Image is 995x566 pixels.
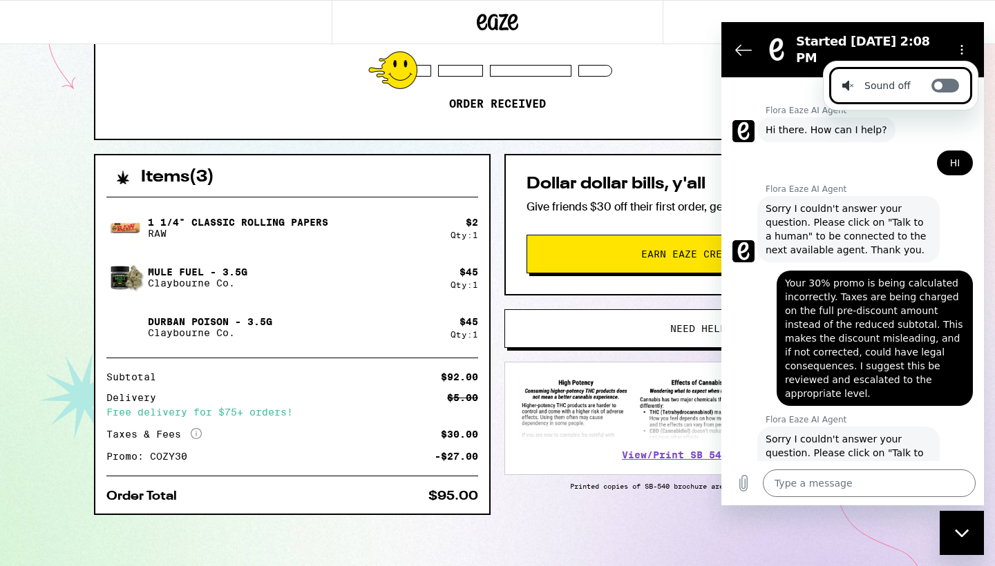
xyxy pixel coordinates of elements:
div: Subtotal [106,372,166,382]
a: View/Print SB 540 Brochure [622,449,784,460]
div: $95.00 [428,490,478,502]
p: Mule Fuel - 3.5g [148,266,247,277]
span: Need help? [670,324,732,333]
h2: Items ( 3 ) [141,169,214,186]
iframe: Messaging window [721,22,984,505]
div: Taxes & Fees [106,428,202,440]
p: RAW [148,228,328,239]
div: $ 2 [466,217,478,228]
span: Earn Eaze Credit [641,249,741,259]
h2: Dollar dollar bills, y'all [527,176,879,193]
p: Claybourne Co. [148,277,247,289]
div: Order Total [106,490,187,502]
div: $ 45 [459,316,478,327]
iframe: Button to launch messaging window, conversation in progress [940,511,984,555]
div: $ 45 [459,266,478,277]
p: Order received [449,97,546,111]
div: Delivery [106,393,166,402]
div: Free delivery for $75+ orders! [106,407,478,417]
p: Claybourne Co. [148,327,272,338]
img: Durban Poison - 3.5g [106,308,145,347]
button: Need help? [504,309,898,348]
div: -$27.00 [435,451,478,461]
div: Qty: 1 [451,280,478,289]
div: $92.00 [441,372,478,382]
img: 1 1/4" Classic Rolling Papers [106,208,145,247]
p: Give friends $30 off their first order, get $40 credit for yourself! [527,199,879,214]
div: $5.00 [447,393,478,402]
img: SB 540 Brochure preview [519,376,887,440]
p: 1 1/4" Classic Rolling Papers [148,217,328,228]
p: Durban Poison - 3.5g [148,316,272,327]
p: Printed copies of SB-540 brochure are available with your driver [504,482,901,490]
div: Qty: 1 [451,231,478,240]
div: Promo: COZY30 [106,451,197,461]
button: Earn Eaze Credit [527,235,879,273]
div: $30.00 [441,429,478,439]
img: Mule Fuel - 3.5g [106,258,145,297]
div: Qty: 1 [451,330,478,339]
